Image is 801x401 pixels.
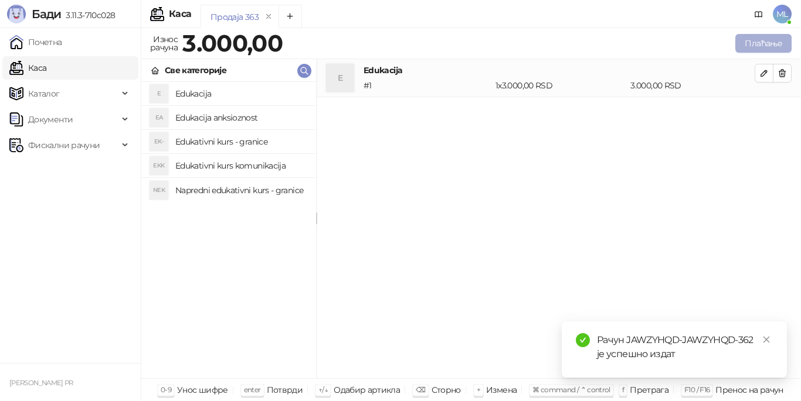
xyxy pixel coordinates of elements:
[684,385,710,394] span: F10 / F16
[486,382,517,397] div: Измена
[364,64,755,77] h4: Edukacija
[182,29,283,57] strong: 3.000,00
[9,30,62,54] a: Почетна
[416,385,425,394] span: ⌫
[211,11,259,23] div: Продаја 363
[749,5,768,23] a: Документација
[165,64,226,77] div: Све категорије
[32,7,61,21] span: Бади
[61,10,115,20] span: 3.11.3-710c028
[334,382,400,397] div: Одабир артикла
[148,32,180,55] div: Износ рачуна
[150,156,168,175] div: EKK
[150,181,168,200] div: NEK
[261,12,276,22] button: remove
[150,132,168,151] div: EK-
[175,132,307,151] h4: Edukativni kurs - granice
[630,382,668,397] div: Претрага
[597,333,773,361] div: Рачун JAWZYHQD-JAWZYHQD-362 је успешно издат
[9,379,73,387] small: [PERSON_NAME] PR
[9,56,46,80] a: Каса
[477,385,480,394] span: +
[318,385,328,394] span: ↑/↓
[150,108,168,127] div: EA
[28,82,60,105] span: Каталог
[169,9,191,19] div: Каса
[715,382,783,397] div: Пренос на рачун
[628,79,757,92] div: 3.000,00 RSD
[175,84,307,103] h4: Edukacija
[177,382,228,397] div: Унос шифре
[493,79,628,92] div: 1 x 3.000,00 RSD
[150,84,168,103] div: E
[7,5,26,23] img: Logo
[244,385,261,394] span: enter
[175,181,307,200] h4: Napredni edukativni kurs - granice
[773,5,792,23] span: ML
[735,34,792,53] button: Плаћање
[432,382,461,397] div: Сторно
[161,385,171,394] span: 0-9
[576,333,590,347] span: check-circle
[28,108,73,131] span: Документи
[141,82,316,378] div: grid
[361,79,493,92] div: # 1
[175,108,307,127] h4: Edukacija anksioznost
[326,64,354,92] div: E
[175,156,307,175] h4: Edukativni kurs komunikacija
[28,133,100,157] span: Фискални рачуни
[532,385,610,394] span: ⌘ command / ⌃ control
[760,333,773,346] a: Close
[279,5,302,28] button: Add tab
[267,382,303,397] div: Потврди
[762,335,771,344] span: close
[622,385,624,394] span: f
